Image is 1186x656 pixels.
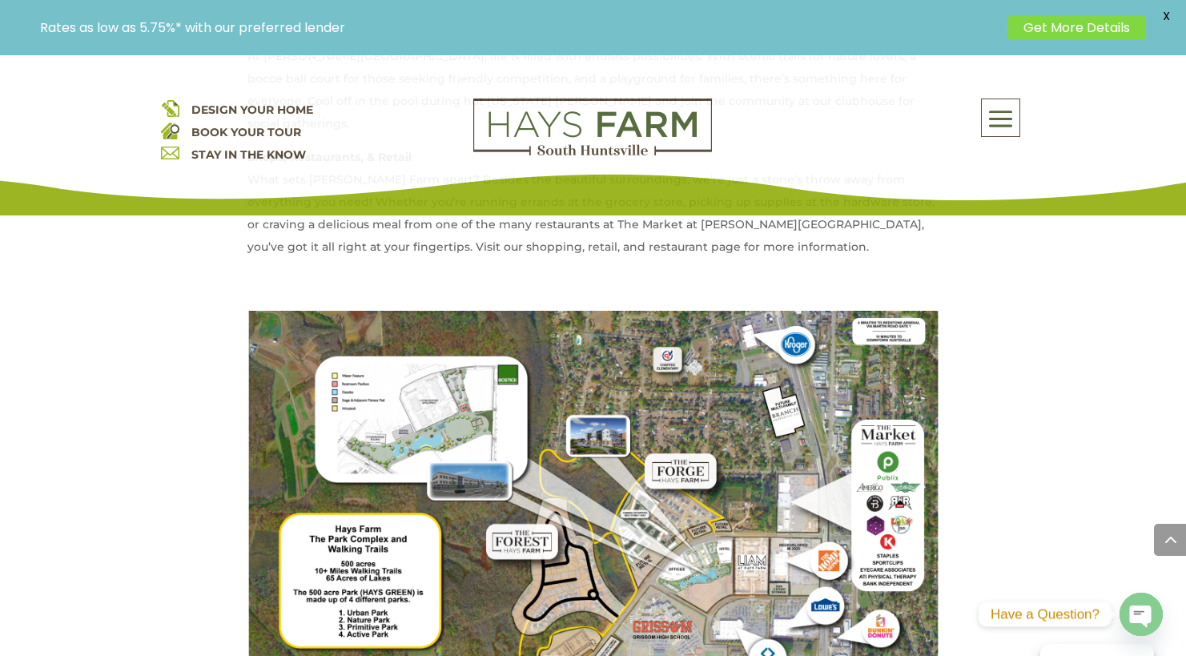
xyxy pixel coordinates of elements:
[191,147,306,162] a: STAY IN THE KNOW
[161,99,179,117] img: design your home
[1007,16,1146,39] a: Get More Details
[473,145,712,159] a: hays farm homes huntsville development
[191,103,313,117] a: DESIGN YOUR HOME
[1154,4,1178,28] span: X
[40,20,999,35] p: Rates as low as 5.75%* with our preferred lender
[191,125,301,139] a: BOOK YOUR TOUR
[161,121,179,139] img: book your home tour
[473,99,712,156] img: Logo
